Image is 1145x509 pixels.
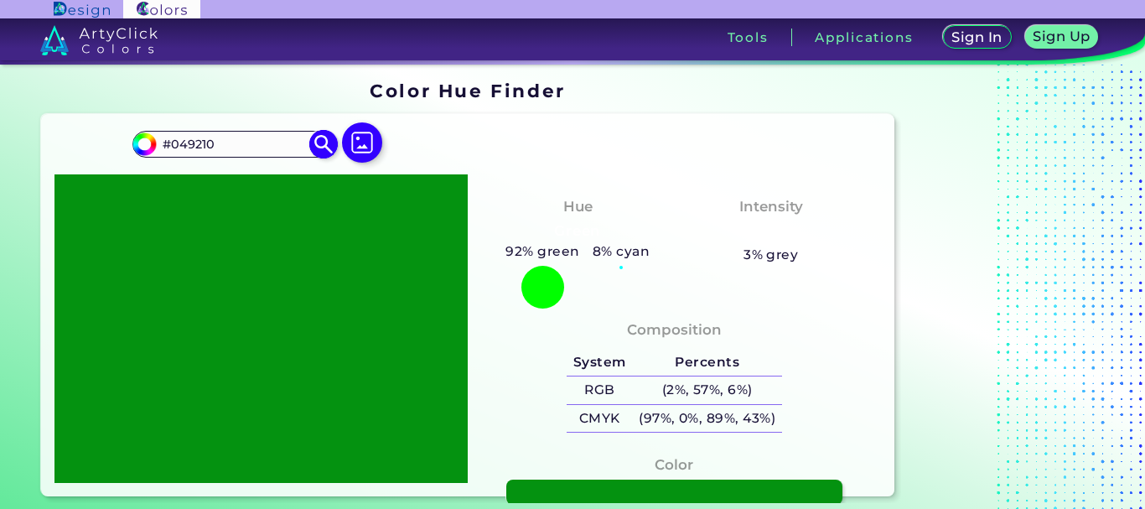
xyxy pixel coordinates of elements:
h3: Tools [728,31,769,44]
h5: (2%, 57%, 6%) [632,377,781,404]
h3: Green [547,221,609,242]
h3: Applications [815,31,913,44]
h5: Sign Up [1036,30,1088,43]
img: ArtyClick Design logo [54,2,110,18]
a: Sign Up [1028,27,1095,48]
h5: 92% green [500,241,587,262]
h5: Percents [632,348,781,376]
h5: RGB [567,377,632,404]
h5: Sign In [954,31,999,44]
h4: Color [655,453,693,477]
h5: 8% cyan [586,241,656,262]
h1: Color Hue Finder [370,78,565,103]
h5: System [567,348,632,376]
h5: (97%, 0%, 89%, 43%) [632,405,781,433]
h4: Hue [563,195,593,219]
img: logo_artyclick_colors_white.svg [40,25,158,55]
h5: 3% grey [743,244,798,266]
img: icon search [309,129,339,158]
h4: Composition [627,318,722,342]
h4: Intensity [739,195,803,219]
input: type color.. [157,132,313,155]
h3: Vibrant [734,221,807,242]
img: icon picture [342,122,382,163]
a: Sign In [946,27,1008,48]
h5: CMYK [567,405,632,433]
